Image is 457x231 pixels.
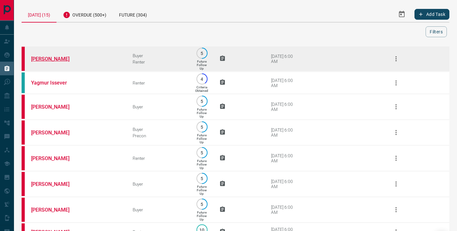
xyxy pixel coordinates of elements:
div: Precon [133,133,184,138]
a: Yagmur Issever [31,80,79,86]
p: Future Follow Up [197,159,207,170]
div: Renter [133,59,184,65]
div: [DATE] 6:00 AM [271,127,298,138]
div: [DATE] (15) [22,6,56,23]
a: [PERSON_NAME] [31,155,79,161]
div: [DATE] 6:00 AM [271,78,298,88]
p: 5 [200,202,204,207]
p: Future Follow Up [197,60,207,70]
div: Renter [133,80,184,85]
a: [PERSON_NAME] [31,181,79,187]
div: Overdue (500+) [56,6,113,22]
div: [DATE] 6:00 AM [271,54,298,64]
a: [PERSON_NAME] [31,104,79,110]
p: 5 [200,99,204,104]
div: Buyer [133,127,184,132]
a: [PERSON_NAME] [31,207,79,213]
div: Future (304) [113,6,153,22]
button: Select Date Range [394,7,409,22]
p: Future Follow Up [197,108,207,118]
div: [DATE] 6:00 AM [271,153,298,163]
p: 4 [200,77,204,81]
p: Future Follow Up [197,185,207,195]
button: Add Task [414,9,449,20]
a: [PERSON_NAME] [31,130,79,136]
div: [DATE] 6:00 AM [271,102,298,112]
div: property.ca [22,95,25,119]
p: Future Follow Up [197,133,207,144]
div: [DATE] 6:00 AM [271,205,298,215]
div: Buyer [133,104,184,109]
p: 5 [200,51,204,56]
div: property.ca [22,120,25,145]
button: Filters [426,26,447,37]
p: 5 [200,125,204,129]
div: [DATE] 6:00 AM [271,179,298,189]
div: Buyer [133,53,184,58]
div: property.ca [22,198,25,222]
p: Criteria Obtained [195,85,208,92]
div: property.ca [22,172,25,196]
div: Renter [133,156,184,161]
div: property.ca [22,146,25,170]
div: Buyer [133,207,184,212]
p: Future Follow Up [197,211,207,221]
div: Buyer [133,181,184,187]
p: 5 [200,150,204,155]
div: property.ca [22,47,25,71]
p: 5 [200,176,204,181]
a: [PERSON_NAME] [31,56,79,62]
div: condos.ca [22,72,25,93]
